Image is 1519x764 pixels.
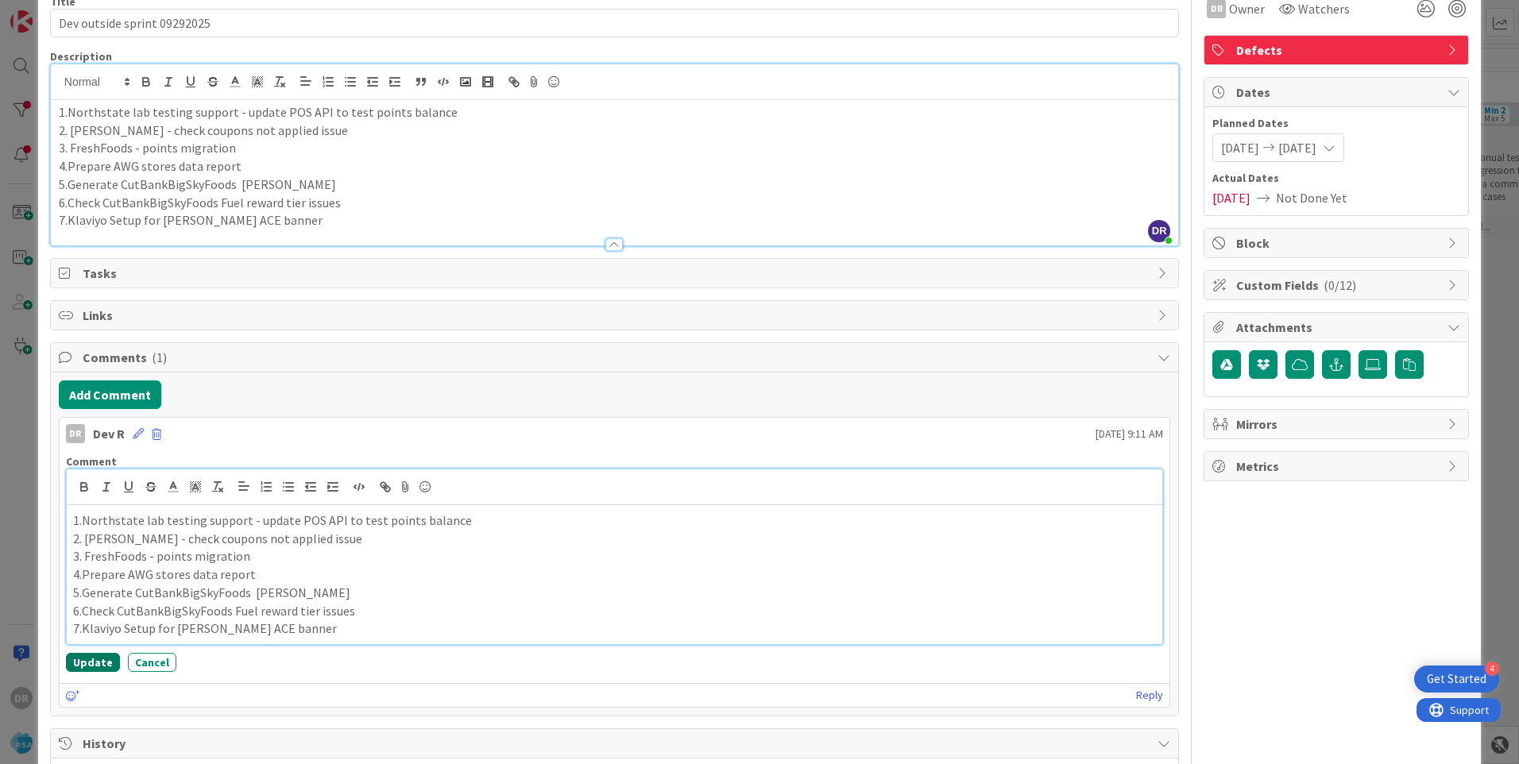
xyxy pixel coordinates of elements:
[83,734,1150,753] span: History
[50,9,1179,37] input: type card name here...
[1236,415,1440,434] span: Mirrors
[1324,277,1356,293] span: ( 0/12 )
[83,306,1150,325] span: Links
[59,176,1170,194] p: 5.Generate CutBankBigSkyFoods [PERSON_NAME]
[73,584,1156,602] p: 5.Generate CutBankBigSkyFoods [PERSON_NAME]
[93,424,125,443] div: Dev R
[1236,233,1440,253] span: Block
[1212,188,1250,207] span: [DATE]
[73,511,1156,530] p: 1.Northstate lab testing support - update POS API to test points balance
[66,653,120,672] button: Update
[1212,115,1460,132] span: Planned Dates
[73,547,1156,565] p: 3. FreshFoods - points migration
[73,619,1156,638] p: 7.Klaviyo Setup for [PERSON_NAME] ACE banner
[83,264,1150,283] span: Tasks
[1236,83,1440,102] span: Dates
[73,565,1156,584] p: 4.Prepare AWG stores data report
[1148,220,1170,242] span: DR
[1236,41,1440,60] span: Defects
[66,454,117,469] span: Comment
[152,349,167,365] span: ( 1 )
[1276,188,1347,207] span: Not Done Yet
[66,424,85,443] div: DR
[1236,276,1440,295] span: Custom Fields
[59,139,1170,157] p: 3. FreshFoods - points migration
[1485,662,1499,676] div: 4
[83,348,1150,367] span: Comments
[1427,671,1486,687] div: Get Started
[73,602,1156,620] p: 6.Check CutBankBigSkyFoods Fuel reward tier issues
[1236,457,1440,476] span: Metrics
[1136,685,1163,705] a: Reply
[128,653,176,672] button: Cancel
[33,2,72,21] span: Support
[59,211,1170,230] p: 7.Klaviyo Setup for [PERSON_NAME] ACE banner
[59,122,1170,140] p: 2. [PERSON_NAME] - check coupons not applied issue
[73,530,1156,548] p: 2. [PERSON_NAME] - check coupons not applied issue
[59,194,1170,212] p: 6.Check CutBankBigSkyFoods Fuel reward tier issues
[1212,170,1460,187] span: Actual Dates
[1414,666,1499,693] div: Open Get Started checklist, remaining modules: 4
[59,103,1170,122] p: 1.Northstate lab testing support - update POS API to test points balance
[1278,138,1316,157] span: [DATE]
[1236,318,1440,337] span: Attachments
[1221,138,1259,157] span: [DATE]
[1096,426,1163,442] span: [DATE] 9:11 AM
[59,380,161,409] button: Add Comment
[50,49,112,64] span: Description
[59,157,1170,176] p: 4.Prepare AWG stores data report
